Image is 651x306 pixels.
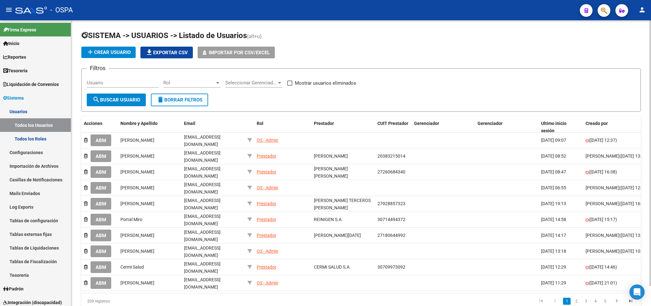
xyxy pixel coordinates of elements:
span: [PERSON_NAME] [586,233,620,238]
button: ABM [91,214,111,225]
span: [PERSON_NAME] [120,249,154,254]
span: ([DATE] 13:34) [620,233,648,238]
a: go to first page [535,298,547,305]
button: ABM [91,182,111,194]
a: 1 [563,298,571,305]
datatable-header-cell: Nombre y Apellido [118,117,181,138]
span: Seleccionar Gerenciador [225,80,277,86]
span: [DATE] 06:55 [541,185,566,190]
span: [EMAIL_ADDRESS][DOMAIN_NAME] [184,150,220,163]
span: Inicio [3,40,19,47]
button: ABM [91,261,111,273]
a: go to previous page [549,298,561,305]
div: OS - Admin [257,279,278,287]
span: [PERSON_NAME] [586,185,620,190]
span: ([DATE] 12:37) [589,138,617,143]
span: Creado por [586,121,608,126]
mat-icon: search [92,96,100,103]
span: Sistema [3,94,24,101]
span: Nombre y Apellido [120,121,158,126]
span: [PERSON_NAME] [PERSON_NAME] [314,166,348,179]
span: ABM [96,233,106,238]
span: 27260684340 [377,169,405,174]
span: 27180644992 [377,233,405,238]
span: [DATE] 11:29 [541,280,566,285]
span: ([DATE] 16:38) [589,169,617,174]
span: Rol [257,121,263,126]
button: ABM [91,134,111,146]
div: Prestador [257,168,276,176]
button: Buscar Usuario [87,94,146,106]
span: 30714494372 [377,217,405,222]
mat-icon: menu [5,6,13,14]
span: ([DATE] 13:47) [620,153,648,159]
span: ABM [96,138,106,143]
span: Buscar Usuario [92,97,140,103]
button: ABM [91,230,111,241]
a: 2 [573,298,580,305]
span: Crear Usuario [86,49,131,55]
span: Borrar Filtros [157,97,202,103]
button: Borrar Filtros [151,94,208,106]
datatable-header-cell: Gerenciador [475,117,539,138]
span: [EMAIL_ADDRESS][DOMAIN_NAME] [184,277,220,290]
span: Rol [163,80,215,86]
span: Prestador [314,121,334,126]
span: Liquidación de Convenios [3,81,59,88]
span: [PERSON_NAME] [120,153,154,159]
span: [EMAIL_ADDRESS][DOMAIN_NAME] [184,134,220,147]
span: [PERSON_NAME] [586,153,620,159]
div: Prestador [257,264,276,271]
span: [EMAIL_ADDRESS][DOMAIN_NAME] [184,166,220,179]
button: ABM [91,198,111,210]
span: ([DATE] 21:01) [589,280,617,285]
mat-icon: person [638,6,646,14]
span: Mostrar usuarios eliminados [295,79,356,87]
span: [DATE] 14:17 [541,233,566,238]
span: [DATE] 19:13 [541,201,566,206]
span: [EMAIL_ADDRESS][DOMAIN_NAME] [184,261,220,274]
span: ([DATE] 10:03) [620,249,648,254]
div: OS - Admin [257,137,278,144]
span: ABM [96,217,106,223]
button: ABM [91,166,111,178]
span: [PERSON_NAME] [314,153,348,159]
span: [DATE] 08:52 [541,153,566,159]
button: ABM [91,277,111,289]
span: [PERSON_NAME] [586,249,620,254]
span: ABM [96,153,106,159]
datatable-header-cell: Email [181,117,245,138]
button: Exportar CSV [140,47,193,58]
span: REINIGEN S.A. [314,217,343,222]
span: [DATE] 13:18 [541,249,566,254]
datatable-header-cell: Rol [254,117,311,138]
span: 20383215014 [377,153,405,159]
span: 27928857323 [377,201,405,206]
h3: Filtros [87,64,109,73]
span: [DATE] 08:47 [541,169,566,174]
span: ([DATE] 16:25) [620,201,648,206]
span: ABM [96,249,106,254]
span: [PERSON_NAME] TERCEROS [PERSON_NAME] [314,198,371,210]
span: ABM [96,201,106,207]
span: [PERSON_NAME][DATE] [314,233,361,238]
div: Prestador [257,200,276,207]
a: 3 [582,298,590,305]
datatable-header-cell: CUIT Prestador [375,117,411,138]
datatable-header-cell: Ultimo inicio sesión [539,117,583,138]
a: 4 [592,298,599,305]
a: 5 [601,298,609,305]
span: [EMAIL_ADDRESS][DOMAIN_NAME] [184,182,220,194]
span: [DATE] 12:29 [541,264,566,270]
span: [PERSON_NAME] [120,138,154,143]
span: [EMAIL_ADDRESS][DOMAIN_NAME] [184,198,220,210]
a: go to last page [625,298,637,305]
span: 30709973092 [377,264,405,270]
span: Importar por CSV/Excel [209,50,270,55]
span: ABM [96,185,106,191]
mat-icon: delete [157,96,164,103]
span: Integración (discapacidad) [3,299,62,306]
button: ABM [91,245,111,257]
span: [EMAIL_ADDRESS][DOMAIN_NAME] [184,214,220,226]
span: [EMAIL_ADDRESS][DOMAIN_NAME] [184,230,220,242]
